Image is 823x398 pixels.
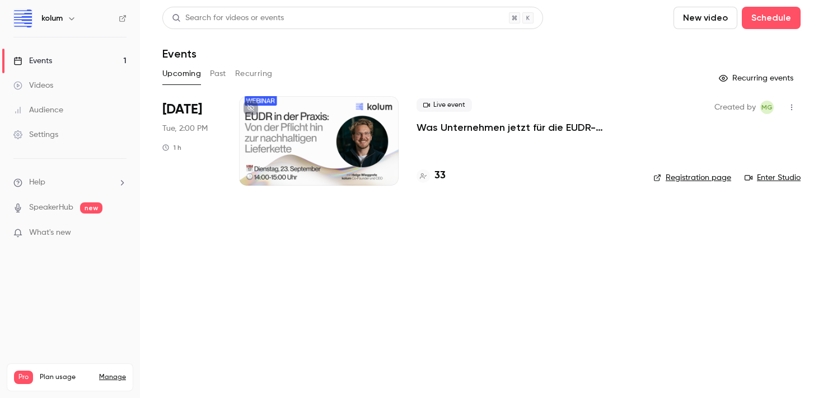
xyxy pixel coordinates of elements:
[99,373,126,382] a: Manage
[162,123,208,134] span: Tue, 2:00 PM
[13,55,52,67] div: Events
[714,69,801,87] button: Recurring events
[13,105,63,116] div: Audience
[13,129,58,140] div: Settings
[760,101,774,114] span: Maximilian Gampl
[80,202,102,214] span: new
[162,65,201,83] button: Upcoming
[40,373,92,382] span: Plan usage
[235,65,273,83] button: Recurring
[162,96,221,186] div: Sep 23 Tue, 2:00 PM (Europe/Berlin)
[210,65,226,83] button: Past
[13,80,53,91] div: Videos
[714,101,756,114] span: Created by
[745,172,801,183] a: Enter Studio
[14,10,32,27] img: kolum
[761,101,773,114] span: MG
[162,143,181,152] div: 1 h
[162,101,202,119] span: [DATE]
[742,7,801,29] button: Schedule
[162,47,197,60] h1: Events
[41,13,63,24] h6: kolum
[417,98,472,112] span: Live event
[29,227,71,239] span: What's new
[113,228,127,238] iframe: Noticeable Trigger
[417,168,446,183] a: 33
[14,371,33,384] span: Pro
[13,177,127,188] li: help-dropdown-opener
[434,168,446,183] h4: 33
[674,7,737,29] button: New video
[653,172,731,183] a: Registration page
[172,12,284,24] div: Search for videos or events
[29,177,45,188] span: Help
[417,121,635,134] a: Was Unternehmen jetzt für die EUDR-Compliance tun müssen + Live Q&A
[29,202,73,214] a: SpeakerHub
